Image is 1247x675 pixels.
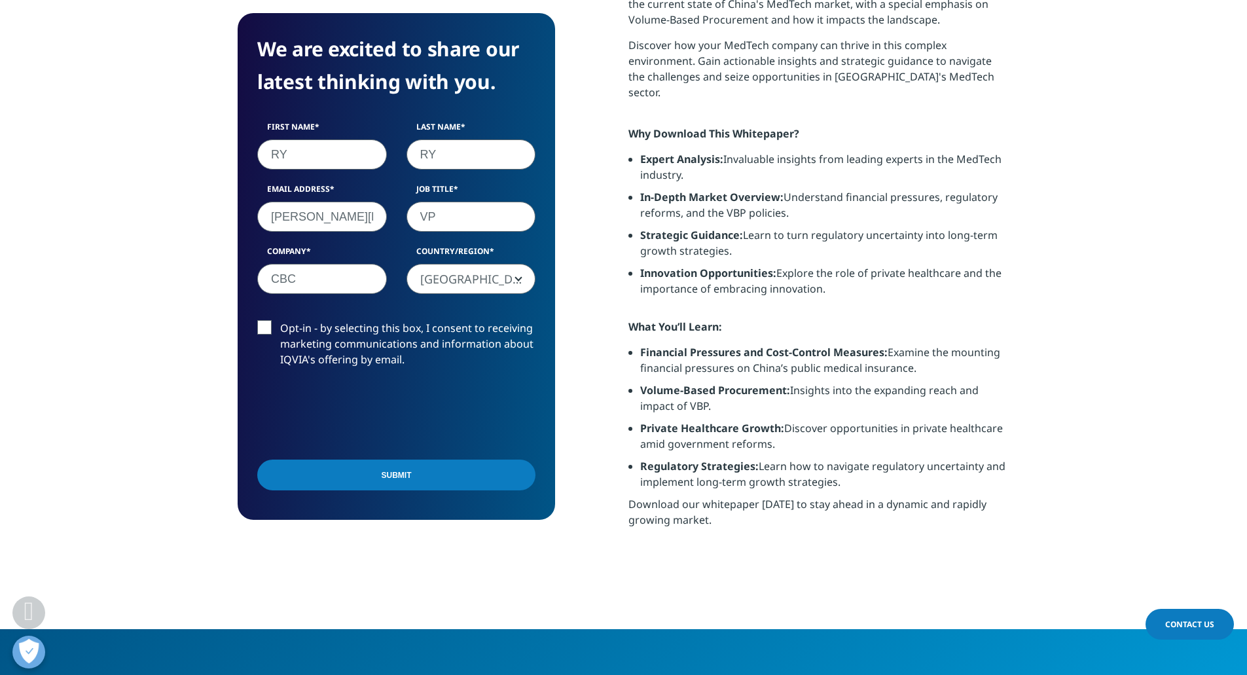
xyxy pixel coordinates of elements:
strong: Why Download This Whitepaper? [628,126,799,141]
span: Invaluable insights from leading experts in the MedTech industry. [640,152,1002,182]
label: Country/Region [407,246,536,264]
label: Last Name [407,121,536,139]
input: Submit [257,460,535,490]
span: Contact Us [1165,619,1214,630]
iframe: reCAPTCHA [257,388,456,439]
label: Job Title [407,183,536,202]
span: Understand financial pressures, regulatory reforms, and the VBP policies. [640,190,998,220]
label: First Name [257,121,387,139]
h4: We are excited to share our latest thinking with you. [257,33,535,98]
span: Private Healthcare Growth: [640,421,784,435]
span: Discover opportunities in private healthcare amid government reforms. [640,421,1003,451]
span: Expert Analysis: [640,152,723,166]
span: Examine the mounting financial pressures on China’s public medical insurance. [640,345,1000,375]
span: Innovation Opportunities: [640,266,776,280]
span: Explore the role of private healthcare and the importance of embracing innovation. [640,266,1002,296]
span: Financial Pressures and Cost-Control Measures: [640,345,888,359]
button: Open Preferences [12,636,45,668]
span: Learn how to navigate regulatory uncertainty and implement long-term growth strategies. [640,459,1005,489]
span: Regulatory Strategies: [640,459,759,473]
a: Contact Us [1146,609,1234,640]
span: In-Depth Market Overview: [640,190,784,204]
span: Singapore [407,264,536,294]
span: Learn to turn regulatory uncertainty into long-term growth strategies. [640,228,998,258]
strong: What You’ll Learn: [628,319,722,334]
span: Volume-Based Procurement: [640,383,790,397]
span: Singapore [407,265,535,295]
span: Insights into the expanding reach and impact of VBP. [640,383,979,413]
label: Email Address [257,183,387,202]
span: Strategic Guidance: [640,228,743,242]
span: Discover how your MedTech company can thrive in this complex environment. Gain actionable insight... [628,38,994,100]
label: Opt-in - by selecting this box, I consent to receiving marketing communications and information a... [257,320,535,374]
label: Company [257,246,387,264]
p: Download our whitepaper [DATE] to stay ahead in a dynamic and rapidly growing market. [628,496,1010,538]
